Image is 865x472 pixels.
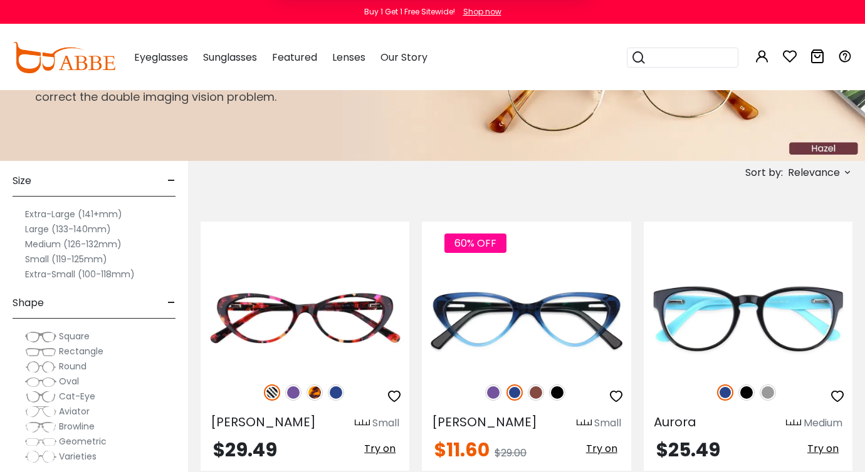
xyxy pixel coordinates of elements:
[167,166,176,196] span: -
[285,384,301,401] img: Purple
[341,15,574,44] div: Subscribe to our notifications for the latest news and updates. You can disable anytime.
[211,413,316,431] span: [PERSON_NAME]
[430,65,486,96] button: Later
[738,384,755,401] img: Black
[788,162,840,184] span: Relevance
[717,384,733,401] img: Blue
[25,331,56,343] img: Square.png
[59,435,107,448] span: Geometric
[804,441,842,457] button: Try on
[59,330,90,342] span: Square
[434,436,490,463] span: $11.60
[549,384,565,401] img: Black
[786,419,801,428] img: size ruler
[59,390,95,403] span: Cat-Eye
[291,15,341,65] img: notification icon
[25,237,122,252] label: Medium (126-132mm)
[328,384,344,401] img: Blue
[372,416,399,431] div: Small
[745,165,783,180] span: Sort by:
[594,416,621,431] div: Small
[644,267,852,371] img: Blue Aurora - Acetate ,Fashion
[506,384,523,401] img: Blue
[360,441,399,457] button: Try on
[167,288,176,318] span: -
[355,419,370,428] img: size ruler
[25,252,107,267] label: Small (119-125mm)
[213,436,277,463] span: $29.49
[25,207,122,222] label: Extra-Large (141+mm)
[25,267,135,282] label: Extra-Small (100-118mm)
[582,441,621,457] button: Try on
[25,436,56,448] img: Geometric.png
[25,376,56,388] img: Oval.png
[485,384,501,401] img: Purple
[807,441,839,456] span: Try on
[59,360,86,372] span: Round
[432,413,537,431] span: [PERSON_NAME]
[25,450,56,463] img: Varieties.png
[804,416,842,431] div: Medium
[760,384,776,401] img: Gray
[495,446,527,460] span: $29.00
[25,406,56,418] img: Aviator.png
[422,267,631,371] img: Blue Hannah - Acetate ,Universal Bridge Fit
[654,413,696,431] span: Aurora
[25,391,56,403] img: Cat-Eye.png
[528,384,544,401] img: Brown
[444,233,506,253] span: 60% OFF
[201,267,409,371] img: Pattern Elena - Acetate ,Universal Bridge Fit
[494,65,574,96] button: Subscribe
[13,288,44,318] span: Shape
[25,222,111,237] label: Large (133-140mm)
[25,361,56,373] img: Round.png
[264,384,280,401] img: Pattern
[59,450,97,463] span: Varieties
[59,405,90,418] span: Aviator
[656,436,720,463] span: $25.49
[13,166,31,196] span: Size
[307,384,323,401] img: Leopard
[25,346,56,358] img: Rectangle.png
[364,441,396,456] span: Try on
[59,345,103,357] span: Rectangle
[586,441,617,456] span: Try on
[59,420,95,433] span: Browline
[59,375,79,387] span: Oval
[577,419,592,428] img: size ruler
[25,421,56,433] img: Browline.png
